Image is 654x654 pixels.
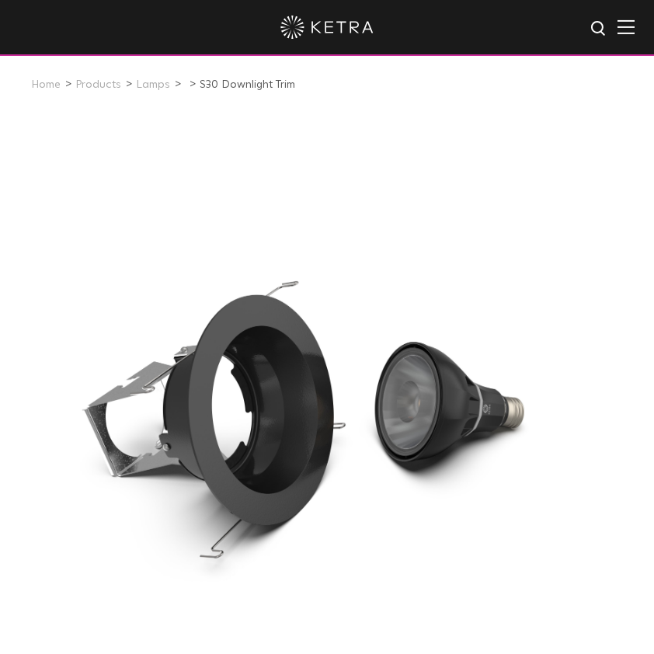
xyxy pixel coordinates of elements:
[75,79,121,90] a: Products
[590,19,609,39] img: search icon
[280,16,374,39] img: ketra-logo-2019-white
[200,79,295,90] a: S30 Downlight Trim
[617,19,635,34] img: Hamburger%20Nav.svg
[136,79,170,90] a: Lamps
[31,79,61,90] a: Home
